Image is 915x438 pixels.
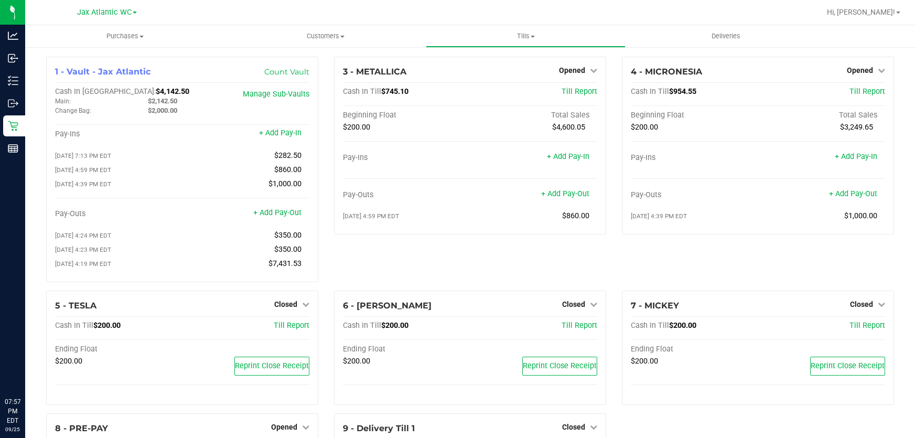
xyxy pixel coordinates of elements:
[835,152,877,161] a: + Add Pay-In
[626,25,826,47] a: Deliveries
[343,123,370,132] span: $200.00
[381,87,408,96] span: $745.10
[25,25,225,47] a: Purchases
[5,397,20,425] p: 07:57 PM EDT
[274,245,302,254] span: $350.00
[55,209,182,219] div: Pay-Outs
[148,106,177,114] span: $2,000.00
[8,76,18,86] inline-svg: Inventory
[25,31,225,41] span: Purchases
[268,179,302,188] span: $1,000.00
[343,321,381,330] span: Cash In Till
[562,87,597,96] a: Till Report
[55,130,182,139] div: Pay-Ins
[631,212,687,220] span: [DATE] 4:39 PM EDT
[631,67,702,77] span: 4 - MICRONESIA
[669,87,696,96] span: $954.55
[8,143,18,154] inline-svg: Reports
[274,165,302,174] span: $860.00
[381,321,408,330] span: $200.00
[552,123,585,132] span: $4,600.05
[631,301,679,311] span: 7 - MICKEY
[259,129,302,137] a: + Add Pay-In
[55,67,150,77] span: 1 - Vault - Jax Atlantic
[849,321,885,330] a: Till Report
[343,212,399,220] span: [DATE] 4:59 PM EDT
[631,357,658,366] span: $200.00
[850,300,873,308] span: Closed
[55,107,91,114] span: Change Bag:
[547,152,589,161] a: + Add Pay-In
[758,111,885,120] div: Total Sales
[55,152,111,159] span: [DATE] 7:13 PM EDT
[55,98,71,105] span: Main:
[274,321,309,330] a: Till Report
[55,87,156,96] span: Cash In [GEOGRAPHIC_DATA]:
[93,321,121,330] span: $200.00
[274,231,302,240] span: $350.00
[243,90,309,99] a: Manage Sub-Vaults
[234,357,309,376] button: Reprint Close Receipt
[55,166,111,174] span: [DATE] 4:59 PM EDT
[8,53,18,63] inline-svg: Inbound
[426,31,626,41] span: Tills
[55,301,96,311] span: 5 - TESLA
[343,67,406,77] span: 3 - METALLICA
[631,190,758,200] div: Pay-Outs
[5,425,20,433] p: 09/25
[849,87,885,96] a: Till Report
[343,87,381,96] span: Cash In Till
[844,211,877,220] span: $1,000.00
[343,153,470,163] div: Pay-Ins
[268,259,302,268] span: $7,431.53
[343,190,470,200] div: Pay-Outs
[562,211,589,220] span: $860.00
[225,25,426,47] a: Customers
[55,232,111,239] span: [DATE] 4:24 PM EDT
[631,345,758,354] div: Ending Float
[55,357,82,366] span: $200.00
[562,423,585,431] span: Closed
[631,153,758,163] div: Pay-Ins
[55,246,111,253] span: [DATE] 4:23 PM EDT
[631,123,658,132] span: $200.00
[271,423,297,431] span: Opened
[55,345,182,354] div: Ending Float
[343,111,470,120] div: Beginning Float
[77,8,132,17] span: Jax Atlantic WC
[827,8,895,16] span: Hi, [PERSON_NAME]!
[343,357,370,366] span: $200.00
[562,321,597,330] a: Till Report
[55,260,111,268] span: [DATE] 4:19 PM EDT
[148,97,177,105] span: $2,142.50
[8,98,18,109] inline-svg: Outbound
[235,361,309,370] span: Reprint Close Receipt
[274,151,302,160] span: $282.50
[840,123,873,132] span: $3,249.65
[811,361,885,370] span: Reprint Close Receipt
[523,361,597,370] span: Reprint Close Receipt
[226,31,425,41] span: Customers
[697,31,755,41] span: Deliveries
[55,321,93,330] span: Cash In Till
[562,300,585,308] span: Closed
[631,321,669,330] span: Cash In Till
[426,25,626,47] a: Tills
[274,300,297,308] span: Closed
[156,87,189,96] span: $4,142.50
[55,180,111,188] span: [DATE] 4:39 PM EDT
[631,111,758,120] div: Beginning Float
[55,423,108,433] span: 8 - PRE-PAY
[264,67,309,77] a: Count Vault
[253,208,302,217] a: + Add Pay-Out
[8,30,18,41] inline-svg: Analytics
[8,121,18,131] inline-svg: Retail
[10,354,42,386] iframe: Resource center
[559,66,585,74] span: Opened
[343,423,415,433] span: 9 - Delivery Till 1
[669,321,696,330] span: $200.00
